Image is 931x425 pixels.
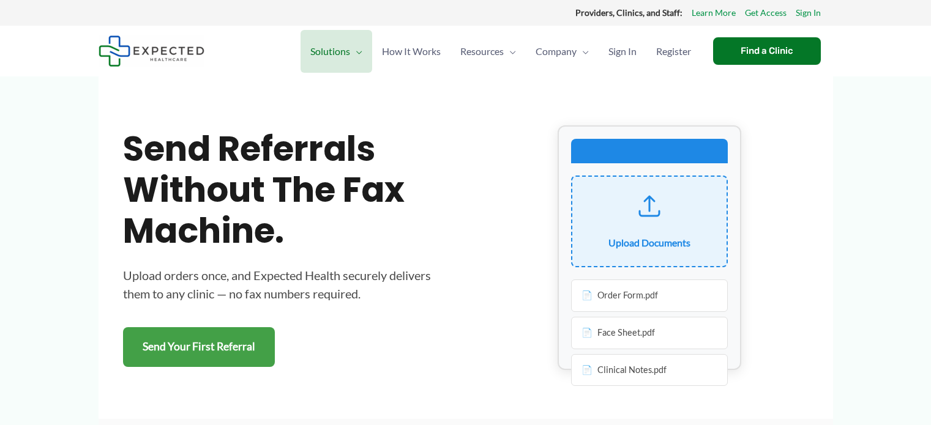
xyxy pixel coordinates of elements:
[310,30,350,73] span: Solutions
[796,5,821,21] a: Sign In
[656,30,691,73] span: Register
[571,354,728,386] div: Clinical Notes.pdf
[536,30,577,73] span: Company
[382,30,441,73] span: How It Works
[123,128,441,252] h1: Send referrals without the fax machine.
[571,279,728,312] div: Order Form.pdf
[577,30,589,73] span: Menu Toggle
[608,30,637,73] span: Sign In
[646,30,701,73] a: Register
[301,30,372,73] a: SolutionsMenu Toggle
[713,37,821,65] a: Find a Clinic
[575,7,682,18] strong: Providers, Clinics, and Staff:
[451,30,526,73] a: ResourcesMenu Toggle
[745,5,787,21] a: Get Access
[123,266,441,303] p: Upload orders once, and Expected Health securely delivers them to any clinic — no fax numbers req...
[460,30,504,73] span: Resources
[526,30,599,73] a: CompanyMenu Toggle
[350,30,362,73] span: Menu Toggle
[571,317,728,349] div: Face Sheet.pdf
[692,5,736,21] a: Learn More
[372,30,451,73] a: How It Works
[123,327,275,367] a: Send Your First Referral
[301,30,701,73] nav: Primary Site Navigation
[504,30,516,73] span: Menu Toggle
[599,30,646,73] a: Sign In
[99,35,204,67] img: Expected Healthcare Logo - side, dark font, small
[608,234,690,252] div: Upload Documents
